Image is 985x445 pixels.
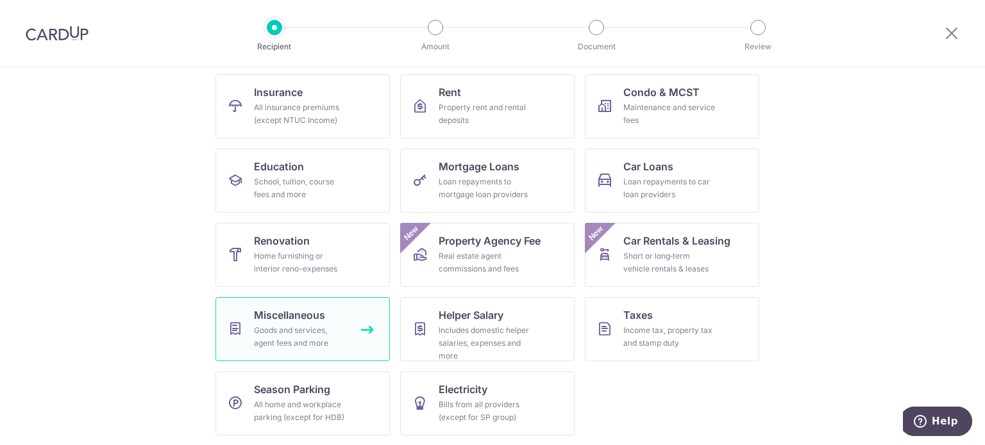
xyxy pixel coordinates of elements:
div: School, tuition, course fees and more [254,175,346,201]
p: Document [549,40,644,53]
a: Property Agency FeeReal estate agent commissions and feesNew [400,223,575,287]
div: Maintenance and service fees [623,101,716,127]
span: Season Parking [254,382,330,397]
span: New [585,223,607,244]
p: Review [711,40,805,53]
span: New [401,223,422,244]
p: Recipient [227,40,322,53]
a: RentProperty rent and rental deposits [400,74,575,138]
span: Helper Salary [439,307,503,323]
iframe: Opens a widget where you can find more information [903,407,972,439]
div: Home furnishing or interior reno-expenses [254,250,346,275]
span: Condo & MCST [623,85,700,100]
div: Short or long‑term vehicle rentals & leases [623,250,716,275]
span: Education [254,159,304,174]
a: RenovationHome furnishing or interior reno-expenses [215,223,390,287]
div: Loan repayments to car loan providers [623,175,716,201]
div: All insurance premiums (except NTUC Income) [254,101,346,127]
img: CardUp [26,26,88,41]
span: Taxes [623,307,653,323]
div: Real estate agent commissions and fees [439,250,531,275]
span: Property Agency Fee [439,233,541,248]
span: Electricity [439,382,487,397]
a: Condo & MCSTMaintenance and service fees [585,74,759,138]
a: MiscellaneousGoods and services, agent fees and more [215,297,390,361]
span: Car Rentals & Leasing [623,233,730,248]
span: Mortgage Loans [439,159,519,174]
span: Insurance [254,85,303,100]
span: Help [29,9,55,20]
div: All home and workplace parking (except for HDB) [254,398,346,424]
a: TaxesIncome tax, property tax and stamp duty [585,297,759,361]
span: Miscellaneous [254,307,325,323]
div: Bills from all providers (except for SP group) [439,398,531,424]
a: Car LoansLoan repayments to car loan providers [585,149,759,213]
a: Mortgage LoansLoan repayments to mortgage loan providers [400,149,575,213]
div: Property rent and rental deposits [439,101,531,127]
span: Car Loans [623,159,673,174]
span: Renovation [254,233,310,248]
a: Season ParkingAll home and workplace parking (except for HDB) [215,371,390,435]
a: Helper SalaryIncludes domestic helper salaries, expenses and more [400,297,575,361]
a: Car Rentals & LeasingShort or long‑term vehicle rentals & leasesNew [585,223,759,287]
a: InsuranceAll insurance premiums (except NTUC Income) [215,74,390,138]
div: Goods and services, agent fees and more [254,324,346,350]
div: Income tax, property tax and stamp duty [623,324,716,350]
div: Loan repayments to mortgage loan providers [439,175,531,201]
a: EducationSchool, tuition, course fees and more [215,149,390,213]
p: Amount [388,40,483,53]
span: Rent [439,85,461,100]
div: Includes domestic helper salaries, expenses and more [439,324,531,362]
a: ElectricityBills from all providers (except for SP group) [400,371,575,435]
